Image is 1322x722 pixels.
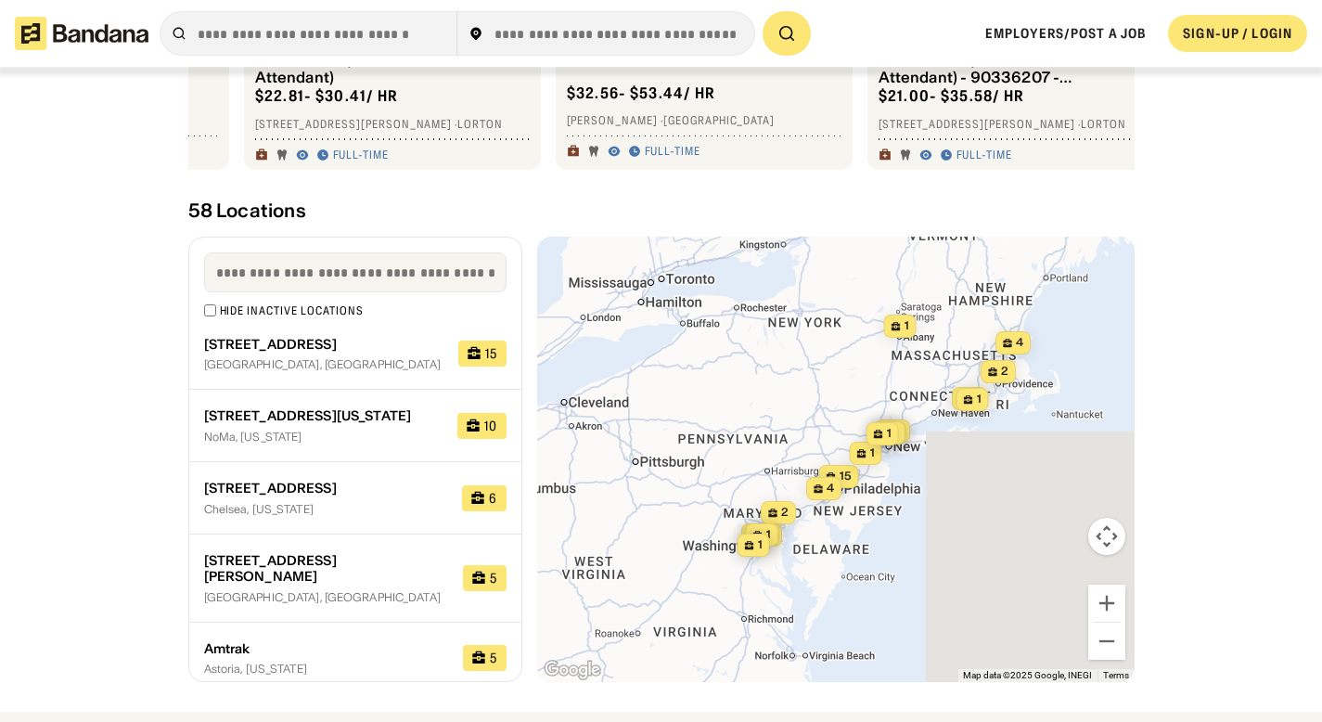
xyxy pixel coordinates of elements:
div: [STREET_ADDRESS][PERSON_NAME] · Lorton [255,117,530,132]
div: 6 [489,492,497,505]
img: Google [542,658,603,682]
button: Zoom out [1088,623,1125,660]
a: [STREET_ADDRESS][GEOGRAPHIC_DATA], [GEOGRAPHIC_DATA]15 [189,318,521,391]
span: 15 [839,469,851,484]
button: Zoom in [1088,585,1125,622]
div: Chelsea, [US_STATE] [204,504,448,515]
div: $ 21.00 - $35.58 / hr [879,86,1025,106]
div: [STREET_ADDRESS][PERSON_NAME] · Lorton [879,117,1153,132]
span: 1 [869,445,874,461]
div: Astoria, [US_STATE] [204,664,449,675]
div: $ 22.81 - $30.41 / hr [255,86,399,106]
div: NoMa, [US_STATE] [204,432,443,443]
img: Bandana logotype [15,17,148,50]
span: Map data ©2025 Google, INEGI [963,670,1092,680]
span: 1 [904,318,908,334]
div: 5 [490,651,497,664]
a: Employers/Post a job [985,25,1146,42]
div: SIGN-UP / LOGIN [1183,25,1292,42]
div: Full-time [333,148,390,162]
div: $ 32.56 - $53.44 / hr [567,84,716,103]
a: AmtrakAstoria, [US_STATE]5 [189,623,521,695]
span: 2 [1001,364,1008,380]
div: [GEOGRAPHIC_DATA], [GEOGRAPHIC_DATA] [204,359,444,370]
div: 15 [485,347,497,360]
div: 58 Locations [188,200,1135,222]
div: [PERSON_NAME] · [GEOGRAPHIC_DATA] [567,113,841,128]
span: 1 [765,527,770,543]
div: [STREET_ADDRESS][US_STATE] [204,408,443,424]
a: Open this area in Google Maps (opens a new window) [542,658,603,682]
div: Full-time [956,148,1013,162]
div: [STREET_ADDRESS] [204,481,448,496]
div: 10 [484,419,497,432]
span: 1 [976,392,981,407]
a: Terms (opens in new tab) [1103,670,1129,680]
span: 1 [886,426,891,442]
div: Hide inactive locations [220,303,364,318]
div: OBS Trainee (Auto Train Attendant) [255,51,498,86]
div: [GEOGRAPHIC_DATA], [GEOGRAPHIC_DATA] [204,592,449,603]
span: 4 [827,481,834,496]
span: 4 [1016,335,1023,351]
div: OBS Trainee (Auto Train Attendant) - 90336207 - [GEOGRAPHIC_DATA], [GEOGRAPHIC_DATA] [879,51,1122,86]
a: [STREET_ADDRESS][US_STATE]NoMa, [US_STATE]10 [189,390,521,462]
div: Full-time [645,144,701,159]
button: Map camera controls [1088,518,1125,555]
span: 2 [781,505,789,521]
div: [STREET_ADDRESS] [204,337,444,353]
a: [STREET_ADDRESS]Chelsea, [US_STATE]6 [189,462,521,535]
div: 5 [490,572,497,585]
div: [STREET_ADDRESS][PERSON_NAME] [204,553,449,585]
a: [STREET_ADDRESS][PERSON_NAME][GEOGRAPHIC_DATA], [GEOGRAPHIC_DATA]5 [189,535,521,623]
span: 1 [757,537,762,553]
div: Amtrak [204,641,449,657]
